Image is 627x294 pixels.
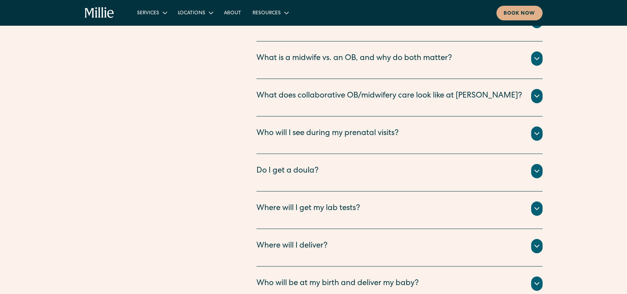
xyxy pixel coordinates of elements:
div: Services [131,7,172,19]
div: Who will be at my birth and deliver my baby? [256,278,419,290]
div: What does collaborative OB/midwifery care look like at [PERSON_NAME]? [256,90,522,102]
div: What is a midwife vs. an OB, and why do both matter? [256,53,452,65]
div: Where will I deliver? [256,240,328,252]
div: Locations [178,10,205,17]
div: Locations [172,7,218,19]
div: Who will I see during my prenatal visits? [256,128,399,140]
div: Where will I get my lab tests? [256,203,360,215]
div: Do I get a doula? [256,165,319,177]
a: home [85,7,114,19]
div: Book now [504,10,535,18]
div: Resources [253,10,281,17]
a: About [218,7,247,19]
div: Services [137,10,159,17]
div: Resources [247,7,294,19]
a: Book now [496,6,543,20]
